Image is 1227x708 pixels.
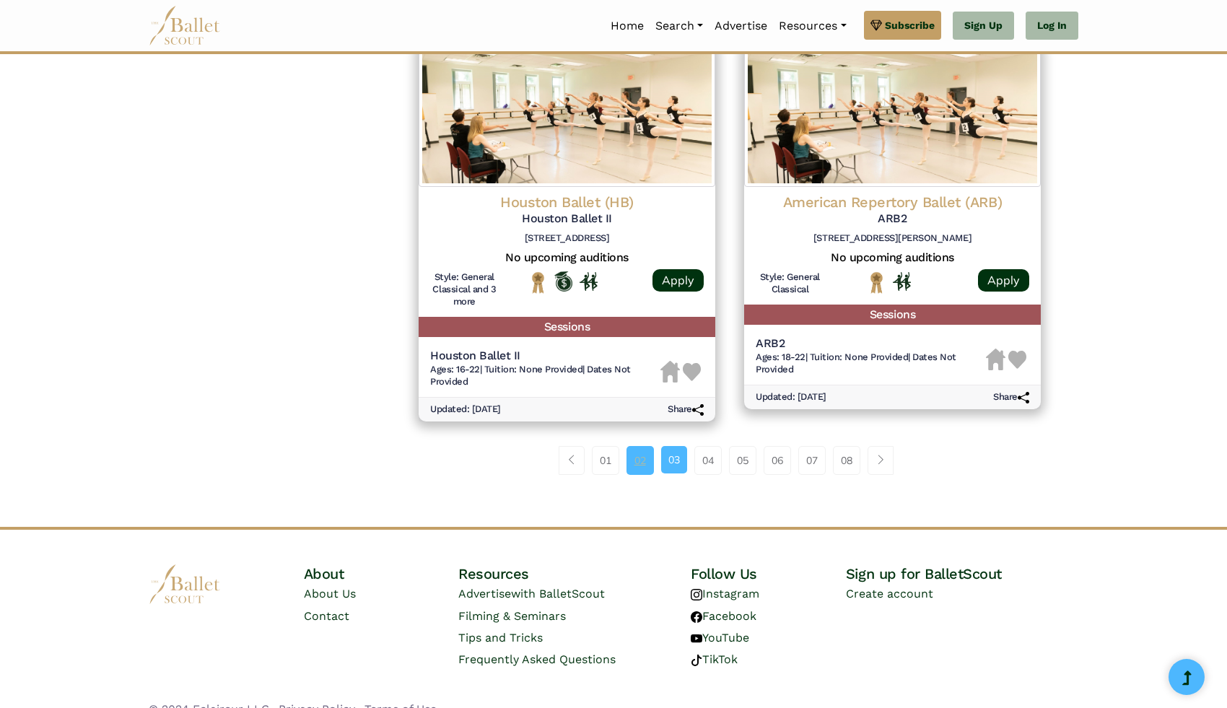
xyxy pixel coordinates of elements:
[993,391,1029,403] h6: Share
[691,587,759,600] a: Instagram
[430,250,704,266] h5: No upcoming auditions
[756,211,1029,227] h5: ARB2
[764,446,791,475] a: 06
[773,11,852,41] a: Resources
[304,587,356,600] a: About Us
[511,587,605,600] span: with BalletScout
[458,587,605,600] a: Advertisewith BalletScout
[756,351,805,362] span: Ages: 18-22
[1026,12,1078,40] a: Log In
[868,271,886,294] img: National
[798,446,826,475] a: 07
[691,631,749,644] a: YouTube
[458,631,543,644] a: Tips and Tricks
[978,269,1029,292] a: Apply
[756,250,1029,266] h5: No upcoming auditions
[709,11,773,41] a: Advertise
[430,271,499,308] h6: Style: General Classical and 3 more
[744,43,1041,187] img: Logo
[554,271,572,292] img: Offers Scholarship
[430,364,660,388] h6: | |
[756,271,824,296] h6: Style: General Classical
[419,317,715,338] h5: Sessions
[691,655,702,666] img: tiktok logo
[458,652,616,666] a: Frequently Asked Questions
[756,351,956,375] span: Dates Not Provided
[846,564,1078,583] h4: Sign up for BalletScout
[661,446,687,473] a: 03
[691,652,738,666] a: TikTok
[304,564,459,583] h4: About
[660,361,680,383] img: Housing Unavailable
[458,564,691,583] h4: Resources
[691,589,702,600] img: instagram logo
[893,272,911,291] img: In Person
[430,211,704,227] h5: Houston Ballet II
[756,193,1029,211] h4: American Repertory Ballet (ARB)
[744,305,1041,325] h5: Sessions
[430,403,501,416] h6: Updated: [DATE]
[605,11,650,41] a: Home
[430,232,704,245] h6: [STREET_ADDRESS]
[304,609,349,623] a: Contact
[430,349,660,364] h5: Houston Ballet II
[694,446,722,475] a: 04
[691,633,702,644] img: youtube logo
[756,391,826,403] h6: Updated: [DATE]
[885,17,935,33] span: Subscribe
[650,11,709,41] a: Search
[430,193,704,211] h4: Houston Ballet (HB)
[691,564,846,583] h4: Follow Us
[419,43,715,187] img: Logo
[149,564,221,604] img: logo
[559,446,901,475] nav: Page navigation example
[691,609,756,623] a: Facebook
[846,587,933,600] a: Create account
[691,611,702,623] img: facebook logo
[529,271,547,294] img: National
[683,363,701,381] img: Heart
[810,351,908,362] span: Tuition: None Provided
[458,609,566,623] a: Filming & Seminars
[756,336,986,351] h5: ARB2
[626,446,654,475] a: 02
[484,364,582,375] span: Tuition: None Provided
[652,269,704,292] a: Apply
[953,12,1014,40] a: Sign Up
[756,351,986,376] h6: | |
[580,272,598,291] img: In Person
[729,446,756,475] a: 05
[870,17,882,33] img: gem.svg
[864,11,941,40] a: Subscribe
[668,403,704,416] h6: Share
[986,349,1005,370] img: Housing Unavailable
[592,446,619,475] a: 01
[833,446,860,475] a: 08
[430,364,480,375] span: Ages: 16-22
[430,364,631,387] span: Dates Not Provided
[1008,351,1026,369] img: Heart
[756,232,1029,245] h6: [STREET_ADDRESS][PERSON_NAME]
